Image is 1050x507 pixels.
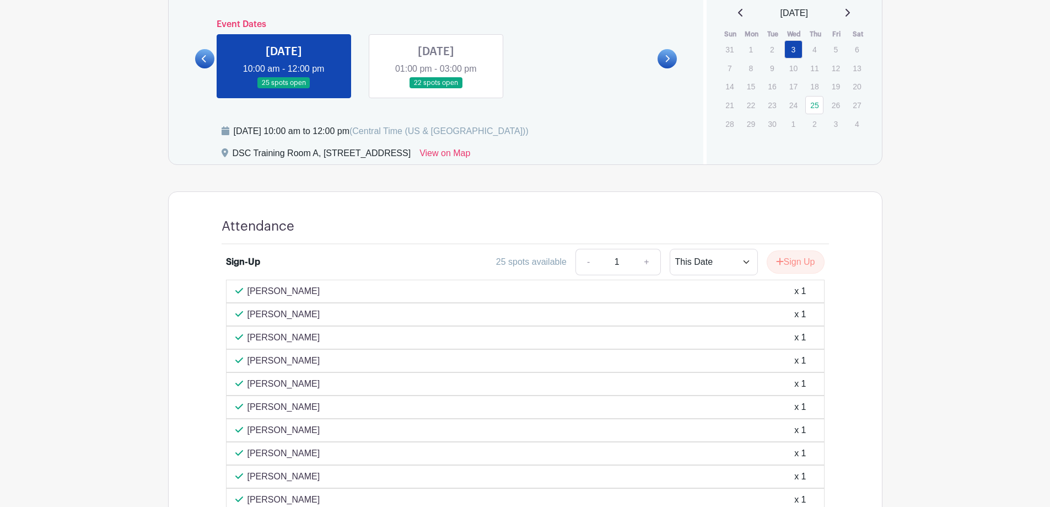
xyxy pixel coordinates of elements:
[247,308,320,321] p: [PERSON_NAME]
[805,60,823,77] p: 11
[741,29,763,40] th: Mon
[827,78,845,95] p: 19
[784,97,803,114] p: 24
[234,125,529,138] div: [DATE] 10:00 am to 12:00 pm
[794,331,806,344] div: x 1
[794,447,806,460] div: x 1
[794,308,806,321] div: x 1
[720,41,739,58] p: 31
[847,29,869,40] th: Sat
[222,218,294,234] h4: Attendance
[720,60,739,77] p: 7
[247,331,320,344] p: [PERSON_NAME]
[784,40,803,58] a: 3
[247,493,320,506] p: [PERSON_NAME]
[794,424,806,437] div: x 1
[848,41,866,58] p: 6
[848,115,866,132] p: 4
[742,97,760,114] p: 22
[827,41,845,58] p: 5
[742,78,760,95] p: 15
[247,424,320,437] p: [PERSON_NAME]
[784,115,803,132] p: 1
[826,29,848,40] th: Fri
[762,29,784,40] th: Tue
[496,255,567,269] div: 25 spots available
[247,377,320,391] p: [PERSON_NAME]
[742,115,760,132] p: 29
[720,78,739,95] p: 14
[720,97,739,114] p: 21
[763,78,781,95] p: 16
[805,29,826,40] th: Thu
[742,41,760,58] p: 1
[742,60,760,77] p: 8
[827,60,845,77] p: 12
[720,115,739,132] p: 28
[780,7,808,20] span: [DATE]
[763,41,781,58] p: 2
[763,60,781,77] p: 9
[767,250,825,274] button: Sign Up
[848,97,866,114] p: 27
[794,285,806,298] div: x 1
[784,78,803,95] p: 17
[763,97,781,114] p: 23
[794,401,806,414] div: x 1
[827,115,845,132] p: 3
[419,147,470,164] a: View on Map
[784,29,805,40] th: Wed
[349,126,529,136] span: (Central Time (US & [GEOGRAPHIC_DATA]))
[233,147,411,164] div: DSC Training Room A, [STREET_ADDRESS]
[805,41,823,58] p: 4
[763,115,781,132] p: 30
[720,29,741,40] th: Sun
[794,493,806,506] div: x 1
[848,78,866,95] p: 20
[226,255,260,269] div: Sign-Up
[247,285,320,298] p: [PERSON_NAME]
[794,354,806,367] div: x 1
[214,19,658,30] h6: Event Dates
[247,354,320,367] p: [PERSON_NAME]
[848,60,866,77] p: 13
[247,470,320,483] p: [PERSON_NAME]
[247,447,320,460] p: [PERSON_NAME]
[633,249,660,275] a: +
[784,60,803,77] p: 10
[805,96,823,114] a: 25
[575,249,601,275] a: -
[805,78,823,95] p: 18
[805,115,823,132] p: 2
[794,470,806,483] div: x 1
[794,377,806,391] div: x 1
[827,97,845,114] p: 26
[247,401,320,414] p: [PERSON_NAME]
